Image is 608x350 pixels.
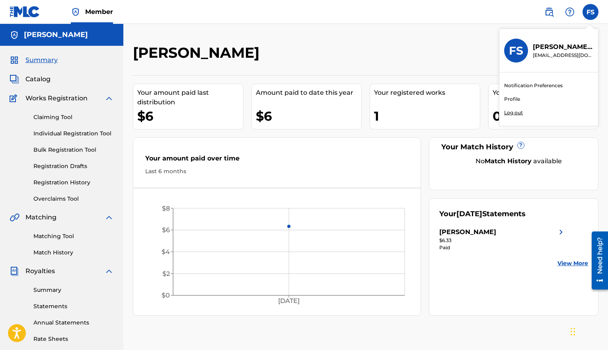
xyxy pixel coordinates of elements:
[145,154,409,167] div: Your amount paid over time
[10,266,19,276] img: Royalties
[518,142,524,149] span: ?
[33,162,114,170] a: Registration Drafts
[586,229,608,293] iframe: Resource Center
[10,74,51,84] a: CatalogCatalog
[145,167,409,176] div: Last 6 months
[10,74,19,84] img: Catalog
[71,7,80,17] img: Top Rightsholder
[10,30,19,40] img: Accounts
[162,270,170,278] tspan: $2
[544,7,554,17] img: search
[533,52,593,59] p: middlefandolin@gmail.com
[439,227,566,251] a: [PERSON_NAME]right chevron icon$6.33Paid
[33,302,114,311] a: Statements
[571,320,575,344] div: Drag
[533,42,593,52] p: Frank Solivan
[562,4,578,20] div: Help
[541,4,557,20] a: Public Search
[493,107,598,125] div: 0
[565,7,575,17] img: help
[493,88,598,98] div: Your pending works
[504,82,563,89] a: Notification Preferences
[557,259,588,268] a: View More
[133,44,263,62] h2: [PERSON_NAME]
[33,319,114,327] a: Annual Statements
[162,226,170,234] tspan: $6
[162,205,170,212] tspan: $8
[504,96,520,103] a: Profile
[439,209,526,219] div: Your Statements
[25,74,51,84] span: Catalog
[25,55,58,65] span: Summary
[10,55,58,65] a: SummarySummary
[137,88,243,107] div: Your amount paid last distribution
[256,107,362,125] div: $6
[583,4,598,20] div: User Menu
[10,213,19,222] img: Matching
[33,146,114,154] a: Bulk Registration Tool
[25,213,57,222] span: Matching
[509,44,523,58] h3: FS
[374,107,480,125] div: 1
[33,129,114,138] a: Individual Registration Tool
[137,107,243,125] div: $6
[85,7,113,16] span: Member
[162,248,170,256] tspan: $4
[439,244,566,251] div: Paid
[33,248,114,257] a: Match History
[10,6,40,18] img: MLC Logo
[568,312,608,350] iframe: Chat Widget
[33,178,114,187] a: Registration History
[25,266,55,276] span: Royalties
[449,156,588,166] div: No available
[256,88,362,98] div: Amount paid to date this year
[104,266,114,276] img: expand
[104,213,114,222] img: expand
[25,94,88,103] span: Works Registration
[556,227,566,237] img: right chevron icon
[104,94,114,103] img: expand
[456,209,482,218] span: [DATE]
[374,88,480,98] div: Your registered works
[33,335,114,343] a: Rate Sheets
[33,195,114,203] a: Overclaims Tool
[10,94,20,103] img: Works Registration
[33,113,114,121] a: Claiming Tool
[24,30,88,39] h5: Frank Larry Solivan II
[33,232,114,241] a: Matching Tool
[439,227,496,237] div: [PERSON_NAME]
[278,297,300,305] tspan: [DATE]
[10,55,19,65] img: Summary
[439,142,588,153] div: Your Match History
[162,291,170,299] tspan: $0
[439,237,566,244] div: $6.33
[33,286,114,294] a: Summary
[485,157,532,165] strong: Match History
[504,109,523,116] p: Log out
